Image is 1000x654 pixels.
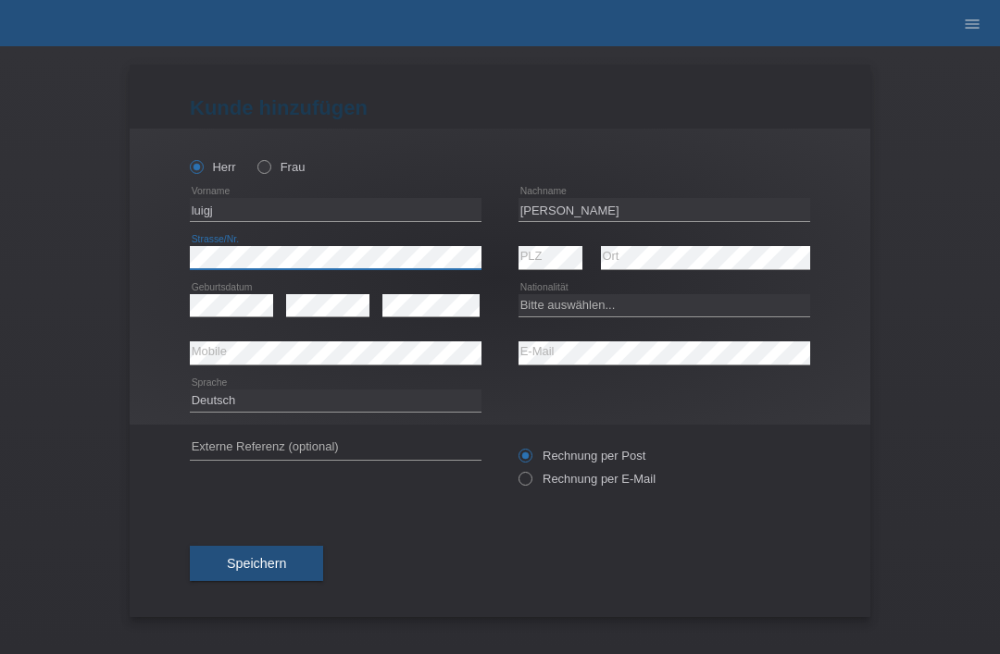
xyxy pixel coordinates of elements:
[257,160,305,174] label: Frau
[227,556,286,571] span: Speichern
[963,15,981,33] i: menu
[190,96,810,119] h1: Kunde hinzufügen
[519,472,656,486] label: Rechnung per E-Mail
[954,18,991,29] a: menu
[190,160,236,174] label: Herr
[519,449,645,463] label: Rechnung per Post
[190,546,323,581] button: Speichern
[519,472,531,495] input: Rechnung per E-Mail
[190,160,202,172] input: Herr
[257,160,269,172] input: Frau
[519,449,531,472] input: Rechnung per Post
